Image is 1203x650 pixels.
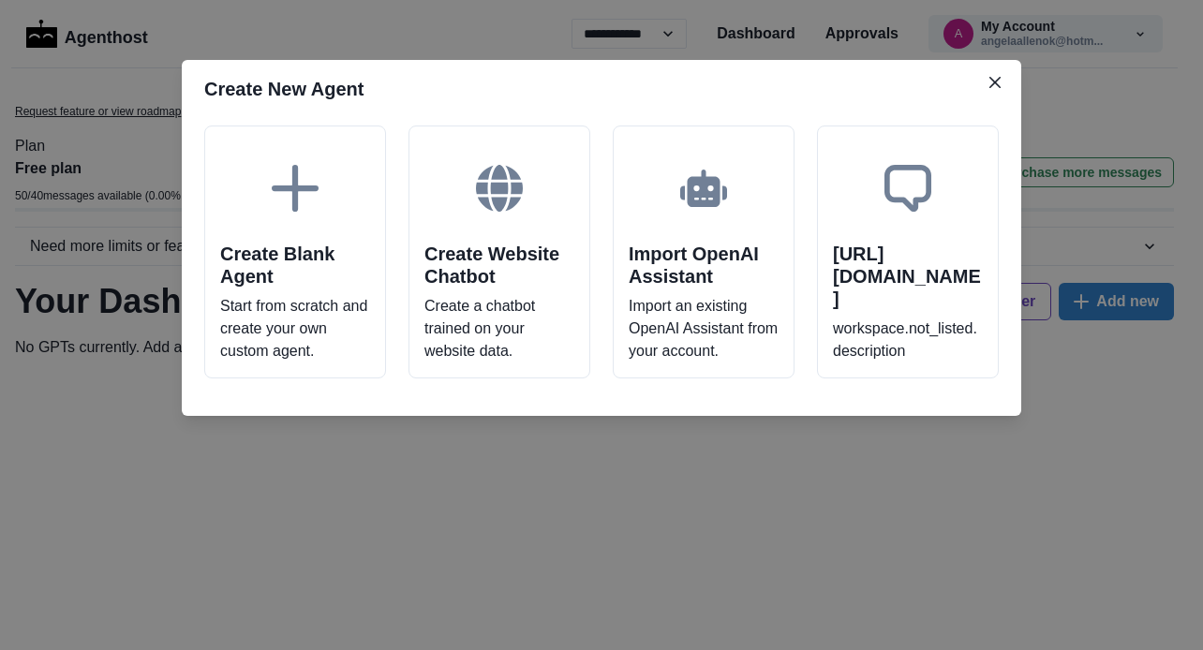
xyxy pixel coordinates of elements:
[424,243,574,288] h2: Create Website Chatbot
[980,67,1010,97] button: Close
[182,60,1021,118] header: Create New Agent
[629,243,779,288] h2: Import OpenAI Assistant
[424,295,574,362] p: Create a chatbot trained on your website data.
[833,243,983,310] h2: [URL][DOMAIN_NAME]
[220,243,370,288] h2: Create Blank Agent
[220,295,370,362] p: Start from scratch and create your own custom agent.
[833,318,983,362] p: workspace.not_listed.description
[629,295,779,362] p: Import an existing OpenAI Assistant from your account.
